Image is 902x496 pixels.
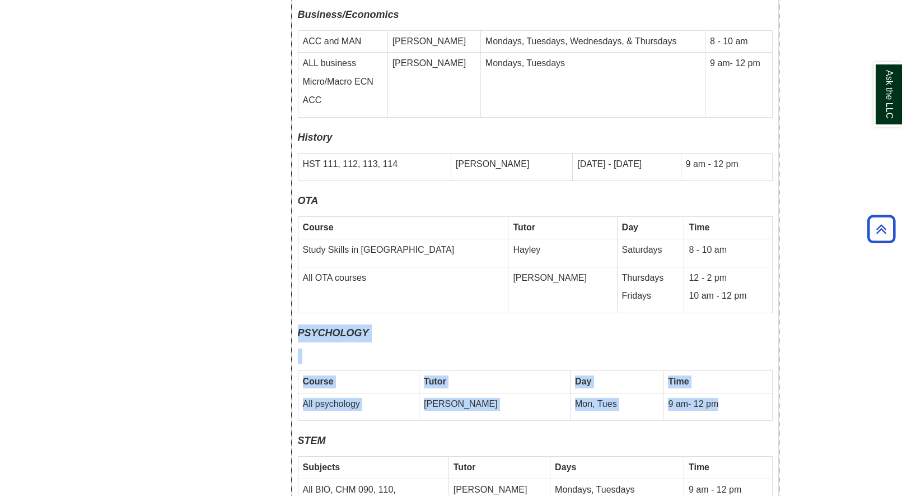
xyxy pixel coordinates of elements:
td: Study Skills in [GEOGRAPHIC_DATA] [298,239,508,267]
p: Saturdays [622,244,680,257]
td: Mon, Tues [570,393,663,421]
td: HST 111, 112, 113, 114 [298,153,451,181]
strong: Tutor [424,377,446,386]
td: 9 am- 12 pm [705,53,772,118]
i: PSYCHOLOGY [298,327,369,339]
td: Hayley [508,239,617,267]
strong: Course [303,377,334,386]
p: 12 - 2 pm [689,272,767,285]
b: Subjects [303,462,340,472]
p: 10 am - 12 pm [689,290,767,303]
p: 9 am - 12 pm [686,158,768,171]
td: All psychology [298,393,419,421]
p: 8 - 10 am [689,244,767,257]
td: ACC and MAN [298,30,387,53]
td: [PERSON_NAME] [508,267,617,313]
i: History [298,132,333,143]
strong: Tutor [513,222,535,232]
td: [PERSON_NAME] [387,30,480,53]
a: Back to Top [863,221,899,237]
td: Mondays, Tuesdays [480,53,705,118]
p: Micro/Macro ECN [303,76,383,89]
b: Business/Economics [298,9,399,20]
td: Mondays, Tuesdays, Wednesdays, & Thursdays [480,30,705,53]
strong: Tutor [454,462,476,472]
strong: Day [575,377,591,386]
p: 9 am- 12 pm [668,398,767,411]
strong: Time [689,462,709,472]
p: [DATE] - [DATE] [577,158,676,171]
p: ALL business [303,57,383,70]
td: [PERSON_NAME] [419,393,571,421]
td: [PERSON_NAME] [451,153,573,181]
p: Fridays [622,290,680,303]
strong: Time [668,377,689,386]
p: ACC [303,94,383,107]
i: STEM [298,435,326,446]
strong: Day [622,222,638,232]
strong: Time [689,222,709,232]
td: All OTA courses [298,267,508,313]
td: 8 - 10 am [705,30,772,53]
td: [PERSON_NAME] [387,53,480,118]
b: OTA [298,195,319,206]
strong: Days [555,462,576,472]
strong: Course [303,222,334,232]
p: Thursdays [622,272,680,285]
